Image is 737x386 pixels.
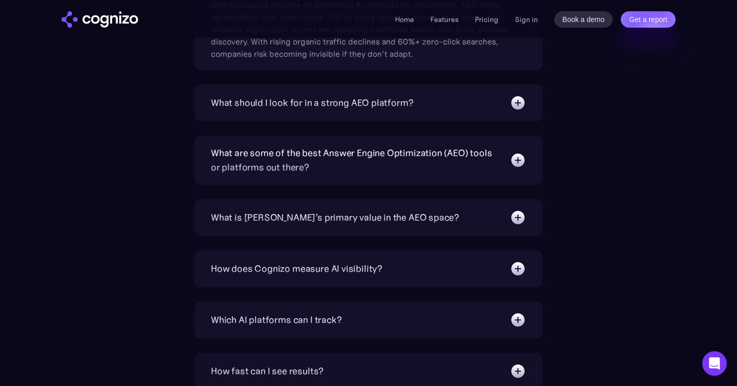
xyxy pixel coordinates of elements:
[621,11,676,28] a: Get a report
[430,15,459,24] a: Features
[61,11,138,28] img: cognizo logo
[211,96,413,110] div: What should I look for in a strong AEO platform?
[702,351,727,376] div: Open Intercom Messenger
[211,313,341,327] div: Which AI platforms can I track?
[554,11,613,28] a: Book a demo
[61,11,138,28] a: home
[211,364,323,378] div: How fast can I see results?
[211,146,500,175] div: What are some of the best Answer Engine Optimization (AEO) tools or platforms out there?
[475,15,498,24] a: Pricing
[395,15,414,24] a: Home
[211,210,459,225] div: What is [PERSON_NAME]’s primary value in the AEO space?
[211,262,382,276] div: How does Cognizo measure AI visibility?
[515,13,538,26] a: Sign in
